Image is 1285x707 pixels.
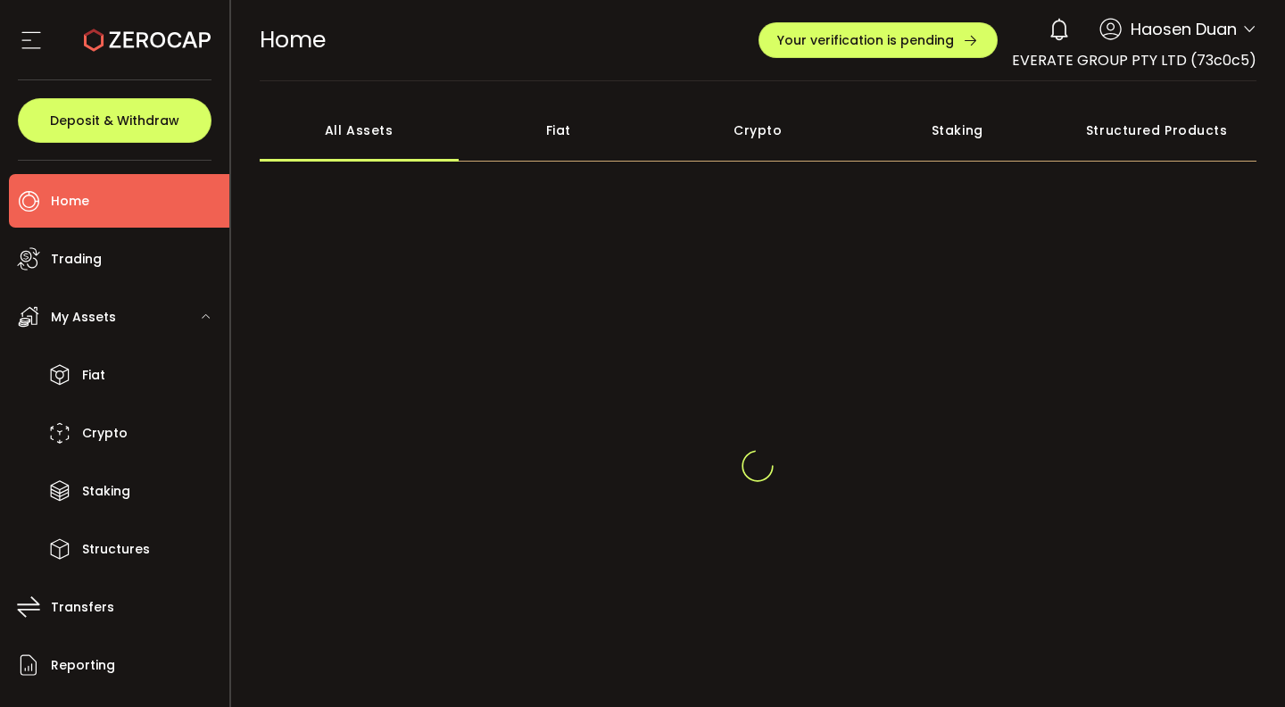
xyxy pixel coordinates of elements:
span: Structures [82,536,150,562]
span: Reporting [51,653,115,678]
div: All Assets [260,99,460,162]
span: EVERATE GROUP PTY LTD (73c0c5) [1012,50,1256,71]
span: Crypto [82,420,128,446]
div: Fiat [459,99,659,162]
div: Staking [858,99,1057,162]
span: Deposit & Withdraw [50,114,179,127]
span: Staking [82,478,130,504]
span: My Assets [51,304,116,330]
span: Home [260,24,326,55]
span: Trading [51,246,102,272]
span: Home [51,188,89,214]
span: Your verification is pending [777,34,954,46]
span: Haosen Duan [1131,17,1237,41]
button: Your verification is pending [759,22,998,58]
span: Transfers [51,595,114,620]
div: Structured Products [1057,99,1257,162]
button: Deposit & Withdraw [18,98,211,143]
div: Crypto [659,99,858,162]
span: Fiat [82,362,105,388]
